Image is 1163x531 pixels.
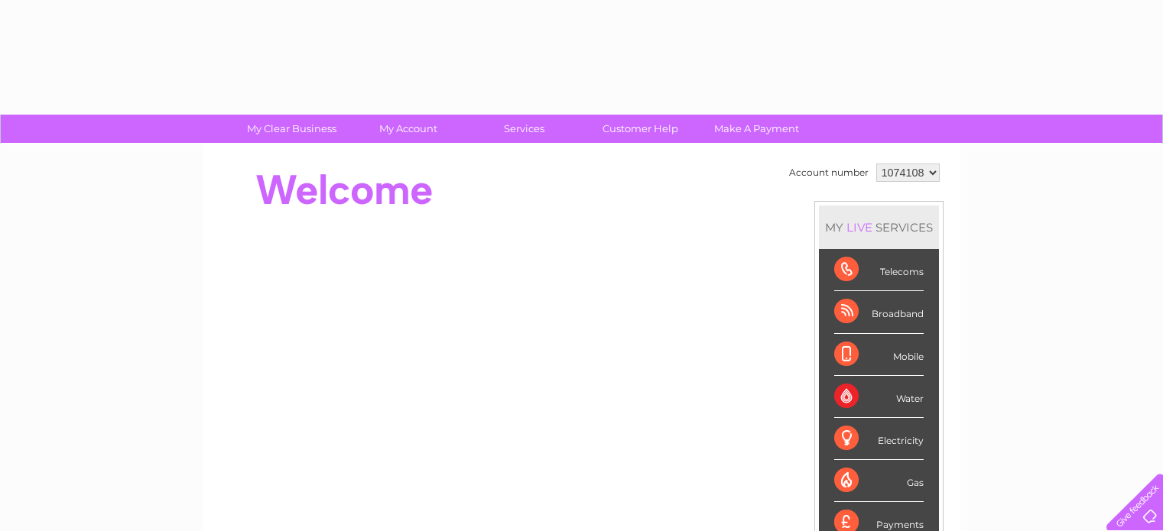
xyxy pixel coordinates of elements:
div: Water [834,376,924,418]
div: MY SERVICES [819,206,939,249]
a: Services [461,115,587,143]
div: Gas [834,460,924,502]
a: My Account [345,115,471,143]
a: Customer Help [577,115,703,143]
div: Telecoms [834,249,924,291]
td: Account number [785,160,872,186]
a: My Clear Business [229,115,355,143]
div: LIVE [843,220,875,235]
div: Electricity [834,418,924,460]
a: Make A Payment [694,115,820,143]
div: Mobile [834,334,924,376]
div: Broadband [834,291,924,333]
